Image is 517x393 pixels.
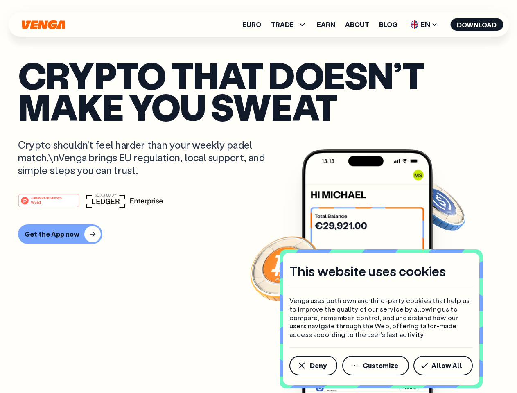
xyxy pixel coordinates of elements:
span: Allow All [431,362,462,369]
a: Euro [242,21,261,28]
tspan: #1 PRODUCT OF THE MONTH [31,196,62,199]
span: Deny [310,362,327,369]
button: Allow All [413,356,473,375]
svg: Home [20,20,66,29]
span: TRADE [271,20,307,29]
span: EN [407,18,440,31]
button: Get the App now [18,224,102,244]
img: USDC coin [408,176,467,235]
span: Customize [363,362,398,369]
tspan: Web3 [31,200,41,204]
p: Crypto that doesn’t make you sweat [18,59,499,122]
p: Venga uses both own and third-party cookies that help us to improve the quality of our service by... [289,296,473,339]
button: Deny [289,356,337,375]
p: Crypto shouldn’t feel harder than your weekly padel match.\nVenga brings EU regulation, local sup... [18,138,277,177]
button: Download [450,18,503,31]
a: Blog [379,21,397,28]
a: Earn [317,21,335,28]
a: About [345,21,369,28]
img: flag-uk [410,20,418,29]
button: Customize [342,356,409,375]
a: Get the App now [18,224,499,244]
h4: This website uses cookies [289,262,446,280]
img: Bitcoin [248,231,322,305]
span: TRADE [271,21,294,28]
div: Get the App now [25,230,79,238]
a: #1 PRODUCT OF THE MONTHWeb3 [18,199,79,209]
